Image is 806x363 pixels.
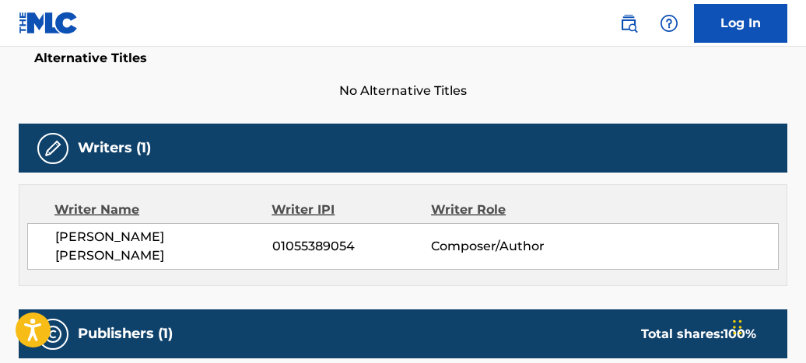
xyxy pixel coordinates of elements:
span: 100 % [724,326,756,341]
iframe: Chat Widget [728,288,806,363]
a: Log In [694,4,787,43]
div: Total shares: [641,325,756,344]
img: Publishers [44,325,62,344]
span: No Alternative Titles [19,82,787,100]
div: Writer Role [431,201,576,219]
div: Writer IPI [272,201,431,219]
div: Drag [733,304,742,351]
span: Composer/Author [431,237,576,256]
img: Writers [44,139,62,158]
img: search [619,14,638,33]
a: Public Search [613,8,644,39]
h5: Writers (1) [78,139,151,157]
div: Writer Name [54,201,272,219]
img: help [660,14,678,33]
div: Help [654,8,685,39]
span: [PERSON_NAME] [PERSON_NAME] [55,228,272,265]
span: 01055389054 [272,237,431,256]
img: MLC Logo [19,12,79,34]
h5: Publishers (1) [78,325,173,343]
h5: Alternative Titles [34,51,772,66]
